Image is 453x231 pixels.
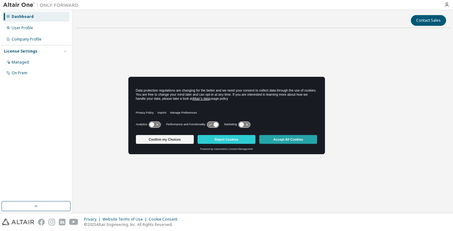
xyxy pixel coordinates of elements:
[38,219,45,225] img: facebook.svg
[12,37,42,42] div: Company Profile
[411,15,446,26] button: Contact Sales
[12,14,34,19] div: Dashboard
[59,219,65,225] img: linkedin.svg
[12,60,29,65] div: Managed
[12,70,27,76] div: On Prem
[149,217,181,222] div: Cookie Consent
[2,219,34,225] img: altair_logo.svg
[69,219,78,225] img: youtube.svg
[4,49,37,54] div: License Settings
[84,217,103,222] div: Privacy
[48,219,55,225] img: instagram.svg
[12,25,33,31] div: User Profile
[3,2,82,8] img: Altair One
[84,222,181,227] p: © 2025 Altair Engineering, Inc. All Rights Reserved.
[103,217,149,222] div: Website Terms of Use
